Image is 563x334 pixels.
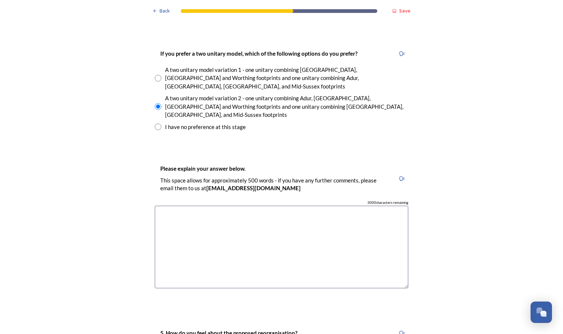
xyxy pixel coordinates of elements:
div: I have no preference at this stage [165,123,246,131]
div: A two unitary model variation 2 - one unitary combining Adur, [GEOGRAPHIC_DATA], [GEOGRAPHIC_DATA... [165,94,408,119]
strong: [EMAIL_ADDRESS][DOMAIN_NAME] [206,185,301,191]
strong: Please explain your answer below. [160,165,245,172]
p: This space allows for approximately 500 words - if you have any further comments, please email th... [160,177,389,192]
span: 3000 characters remaining [367,200,408,205]
strong: If you prefer a two unitary model, which of the following options do you prefer? [160,50,357,57]
button: Open Chat [531,302,552,323]
strong: Save [399,7,410,14]
span: Back [160,7,170,14]
div: A two unitary model variation 1 - one unitary combining [GEOGRAPHIC_DATA], [GEOGRAPHIC_DATA] and ... [165,66,408,91]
